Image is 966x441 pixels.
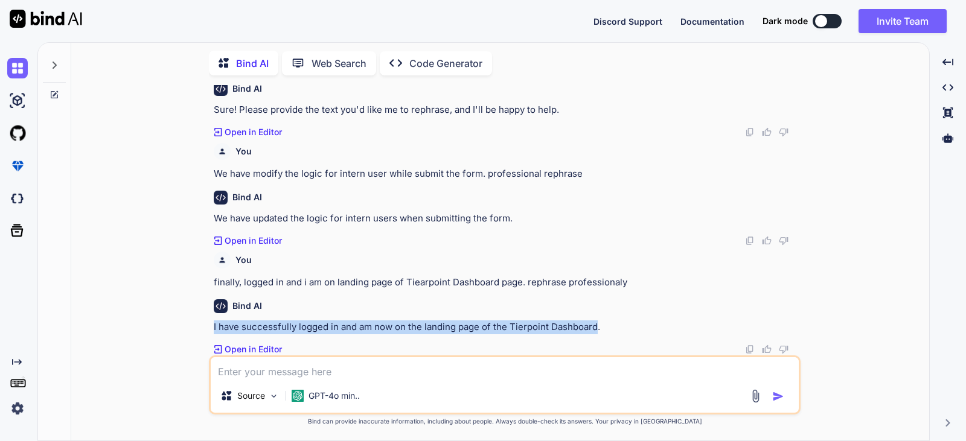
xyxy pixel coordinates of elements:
h6: Bind AI [232,191,262,203]
img: copy [745,127,755,137]
span: Discord Support [593,16,662,27]
p: Bind AI [236,56,269,71]
p: We have updated the logic for intern users when submitting the form. [214,212,798,226]
img: settings [7,398,28,419]
img: Bind AI [10,10,82,28]
img: darkCloudIdeIcon [7,188,28,209]
img: attachment [749,389,763,403]
p: Open in Editor [225,235,282,247]
img: dislike [779,127,788,137]
p: Open in Editor [225,343,282,355]
p: We have modify the logic for intern user while submit the form. professional rephrase [214,167,798,181]
p: Code Generator [409,56,482,71]
p: Bind can provide inaccurate information, including about people. Always double-check its answers.... [209,417,801,426]
img: copy [745,236,755,246]
p: I have successfully logged in and am now on the landing page of the Tierpoint Dashboard. [214,320,798,334]
p: GPT-4o min.. [309,390,360,402]
img: GPT-4o mini [292,390,304,402]
img: Pick Models [269,391,279,401]
button: Invite Team [859,9,947,33]
img: like [762,344,772,354]
p: finally, logged in and i am on landing page of Tiearpoint Dashboard page. rephrase professionaly [214,276,798,290]
h6: You [235,254,252,266]
img: dislike [779,344,788,354]
p: Open in Editor [225,126,282,138]
img: copy [745,344,755,354]
h6: Bind AI [232,300,262,312]
img: githubLight [7,123,28,144]
button: Discord Support [593,15,662,28]
button: Documentation [680,15,744,28]
p: Source [237,390,265,402]
img: like [762,127,772,137]
img: icon [772,390,784,402]
img: ai-studio [7,90,28,111]
img: chat [7,58,28,78]
img: like [762,236,772,246]
p: Web Search [312,56,366,71]
img: dislike [779,236,788,246]
h6: You [235,145,252,157]
img: premium [7,156,28,176]
span: Documentation [680,16,744,27]
h6: Bind AI [232,83,262,95]
p: Sure! Please provide the text you'd like me to rephrase, and I'll be happy to help. [214,103,798,117]
span: Dark mode [763,15,808,27]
